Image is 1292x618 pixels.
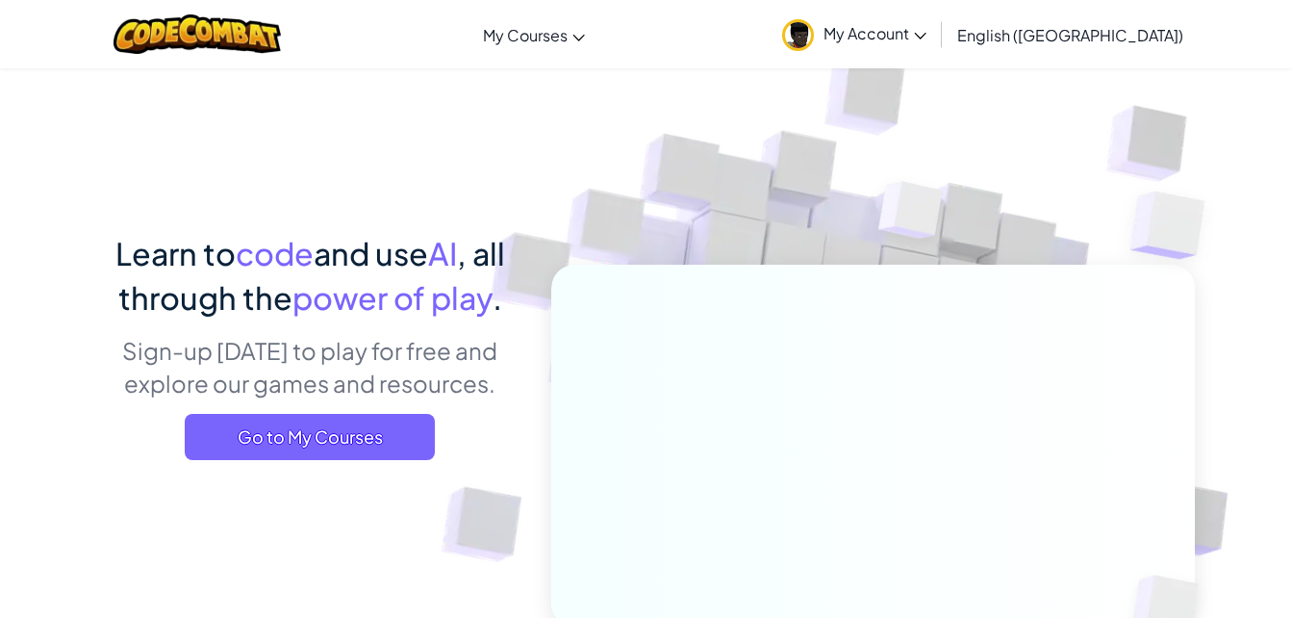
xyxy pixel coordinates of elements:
a: My Account [773,4,936,64]
p: Sign-up [DATE] to play for free and explore our games and resources. [98,334,522,399]
img: avatar [782,19,814,51]
a: My Courses [473,9,595,61]
img: Overlap cubes [842,143,980,287]
span: code [236,234,314,272]
span: and use [314,234,428,272]
span: My Account [823,23,926,43]
span: My Courses [483,25,568,45]
span: Learn to [115,234,236,272]
img: CodeCombat logo [114,14,282,54]
img: Overlap cubes [1092,144,1258,307]
span: English ([GEOGRAPHIC_DATA]) [957,25,1183,45]
span: AI [428,234,457,272]
a: Go to My Courses [185,414,435,460]
span: power of play [292,278,493,317]
span: . [493,278,502,317]
a: English ([GEOGRAPHIC_DATA]) [948,9,1193,61]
